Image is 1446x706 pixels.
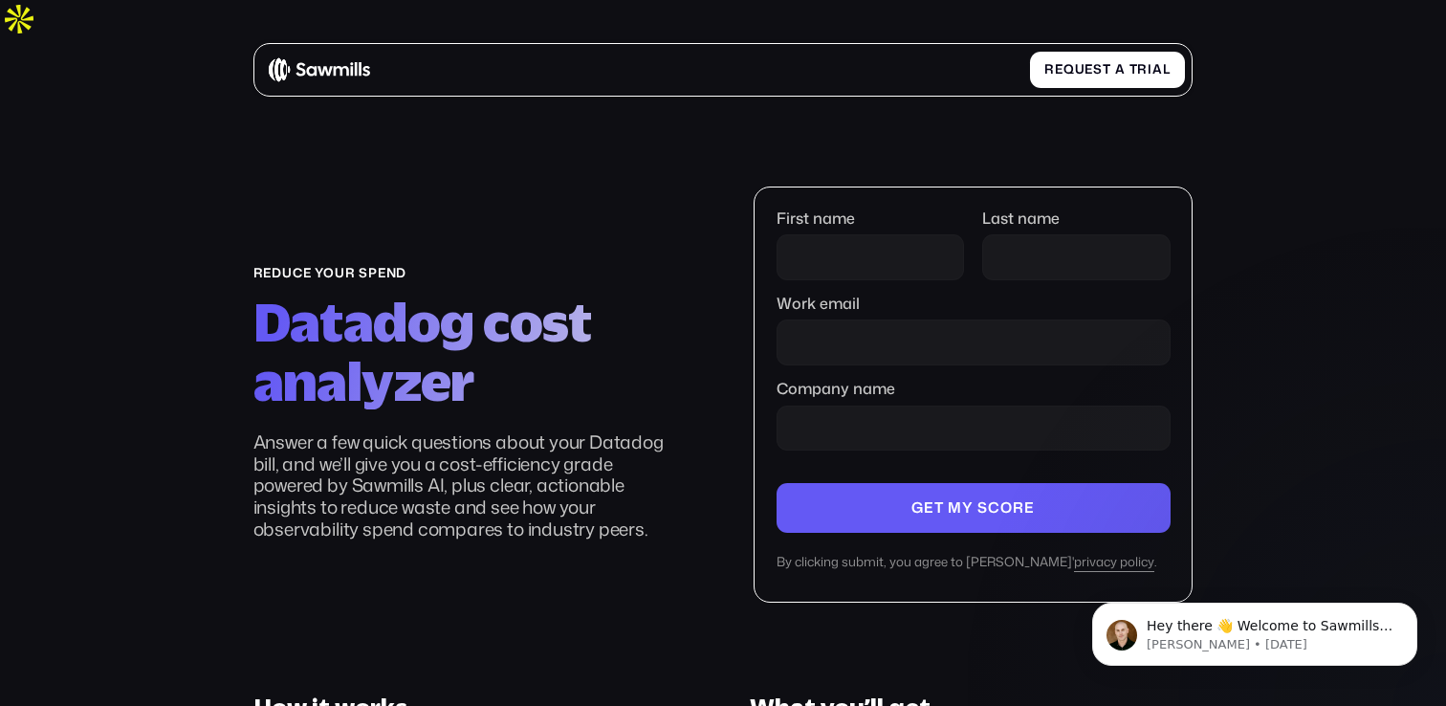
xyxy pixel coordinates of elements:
[777,210,1171,573] form: Company name
[1044,62,1055,77] span: R
[1084,62,1093,77] span: e
[982,210,1171,228] label: Last name
[253,292,682,409] h2: Datadog cost analyzer
[1103,62,1111,77] span: t
[1063,563,1446,696] iframe: Intercom notifications message
[777,555,1171,573] div: By clicking submit, you agree to [PERSON_NAME]' .
[1063,62,1075,77] span: q
[1152,62,1163,77] span: a
[253,431,682,540] p: Answer a few quick questions about your Datadog bill, and we’ll give you a cost-efficiency grade ...
[1074,555,1154,573] a: privacy policy
[1075,62,1085,77] span: u
[777,210,965,228] label: First name
[1137,62,1148,77] span: r
[777,295,1171,313] label: Work email
[1055,62,1063,77] span: e
[253,266,682,281] div: reduce your spend
[777,380,1171,398] label: Company name
[1030,52,1185,89] a: Requestatrial
[1129,62,1138,77] span: t
[1163,62,1171,77] span: l
[1148,62,1152,77] span: i
[1115,62,1126,77] span: a
[1093,62,1103,77] span: s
